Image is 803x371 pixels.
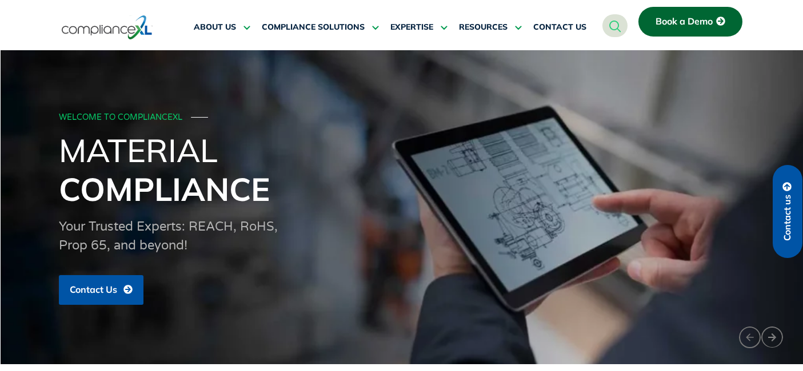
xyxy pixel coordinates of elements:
h1: Material [59,131,745,208]
a: RESOURCES [459,14,522,41]
a: Contact us [773,165,802,258]
span: Book a Demo [656,17,713,27]
span: Contact Us [70,285,117,295]
a: Book a Demo [638,7,742,37]
span: COMPLIANCE SOLUTIONS [262,22,365,33]
span: Contact us [782,195,793,241]
a: Contact Us [59,275,143,305]
a: EXPERTISE [390,14,448,41]
a: ABOUT US [194,14,250,41]
span: ABOUT US [194,22,236,33]
a: navsearch-button [602,14,628,37]
span: CONTACT US [533,22,586,33]
span: EXPERTISE [390,22,433,33]
span: RESOURCES [459,22,508,33]
span: ─── [191,112,208,122]
div: WELCOME TO COMPLIANCEXL [59,113,741,123]
a: CONTACT US [533,14,586,41]
span: Your Trusted Experts: REACH, RoHS, Prop 65, and beyond! [59,219,278,253]
a: COMPLIANCE SOLUTIONS [262,14,379,41]
img: logo-one.svg [62,14,153,41]
span: Compliance [59,169,270,209]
